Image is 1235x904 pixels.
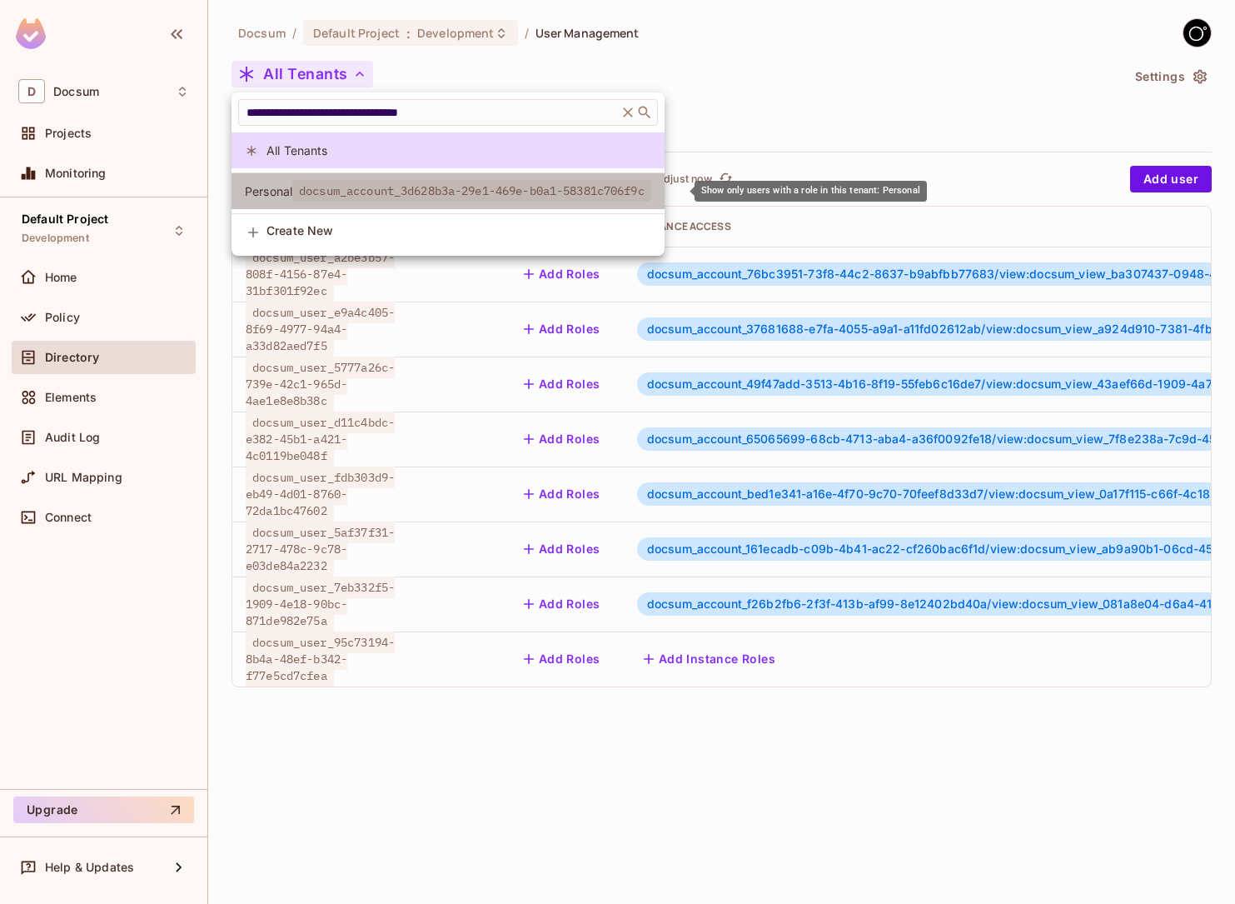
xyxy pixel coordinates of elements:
[232,173,665,209] div: Show only users with a role in this tenant: Personal
[695,181,927,202] div: Show only users with a role in this tenant: Personal
[266,142,651,158] span: All Tenants
[292,180,651,202] span: docsum_account_3d628b3a-29e1-469e-b0a1-58381c706f9c
[245,183,292,199] span: Personal
[266,224,651,237] span: Create New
